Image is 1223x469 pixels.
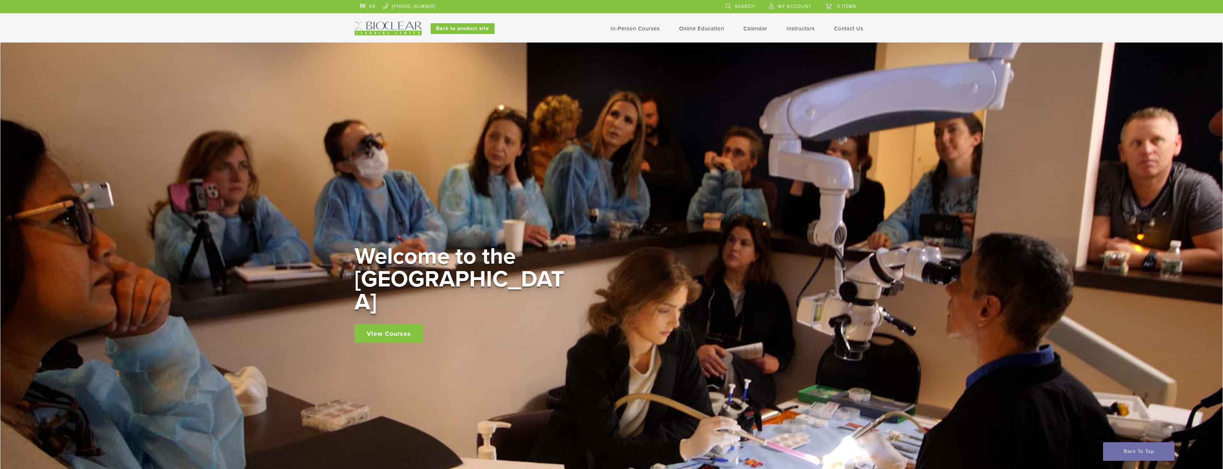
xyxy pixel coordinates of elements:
[735,4,755,9] span: Search
[743,25,767,32] a: Calendar
[355,22,422,35] img: Bioclear
[679,25,724,32] a: Online Education
[611,25,660,32] a: In-Person Courses
[355,324,423,343] a: View Courses
[837,4,856,9] span: 0 items
[787,25,815,32] a: Instructors
[431,23,495,34] a: Back to product site
[1103,442,1174,461] a: Back To Top
[834,25,863,32] a: Contact Us
[778,4,811,9] span: My Account
[355,245,569,314] h2: Welcome to the [GEOGRAPHIC_DATA]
